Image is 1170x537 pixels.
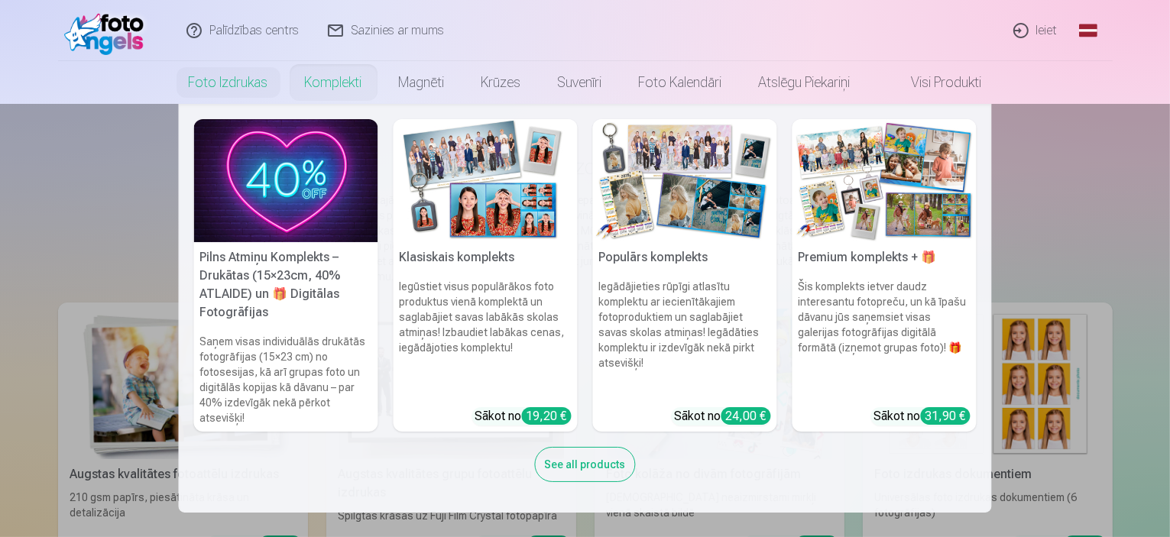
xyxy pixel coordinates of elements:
h6: Iegūstiet visus populārākos foto produktus vienā komplektā un saglabājiet savas labākās skolas at... [394,273,578,401]
div: 31,90 € [921,407,971,425]
a: Komplekti [287,61,381,104]
img: /fa1 [64,6,152,55]
img: Pilns Atmiņu Komplekts – Drukātas (15×23cm, 40% ATLAIDE) un 🎁 Digitālas Fotogrāfijas [194,119,378,242]
div: 19,20 € [522,407,572,425]
h5: Populārs komplekts [593,242,777,273]
div: Sākot no [874,407,971,425]
h6: Saņem visas individuālās drukātās fotogrāfijas (15×23 cm) no fotosesijas, kā arī grupas foto un d... [194,328,378,432]
div: Sākot no [475,407,572,425]
a: See all products [535,455,636,471]
img: Populārs komplekts [593,119,777,242]
a: Pilns Atmiņu Komplekts – Drukātas (15×23cm, 40% ATLAIDE) un 🎁 Digitālas Fotogrāfijas Pilns Atmiņu... [194,119,378,432]
h5: Pilns Atmiņu Komplekts – Drukātas (15×23cm, 40% ATLAIDE) un 🎁 Digitālas Fotogrāfijas [194,242,378,328]
a: Klasiskais komplektsKlasiskais komplektsIegūstiet visus populārākos foto produktus vienā komplekt... [394,119,578,432]
a: Visi produkti [869,61,1000,104]
a: Krūzes [463,61,540,104]
img: Klasiskais komplekts [394,119,578,242]
a: Atslēgu piekariņi [741,61,869,104]
div: Sākot no [675,407,771,425]
a: Populārs komplektsPopulārs komplektsIegādājieties rūpīgi atlasītu komplektu ar iecienītākajiem fo... [593,119,777,432]
a: Premium komplekts + 🎁 Premium komplekts + 🎁Šis komplekts ietver daudz interesantu fotopreču, un k... [792,119,977,432]
h5: Premium komplekts + 🎁 [792,242,977,273]
div: See all products [535,447,636,482]
h6: Šis komplekts ietver daudz interesantu fotopreču, un kā īpašu dāvanu jūs saņemsiet visas galerija... [792,273,977,401]
h5: Klasiskais komplekts [394,242,578,273]
a: Foto kalendāri [621,61,741,104]
a: Suvenīri [540,61,621,104]
div: 24,00 € [721,407,771,425]
a: Foto izdrukas [170,61,287,104]
a: Magnēti [381,61,463,104]
h6: Iegādājieties rūpīgi atlasītu komplektu ar iecienītākajiem fotoproduktiem un saglabājiet savas sk... [593,273,777,401]
img: Premium komplekts + 🎁 [792,119,977,242]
